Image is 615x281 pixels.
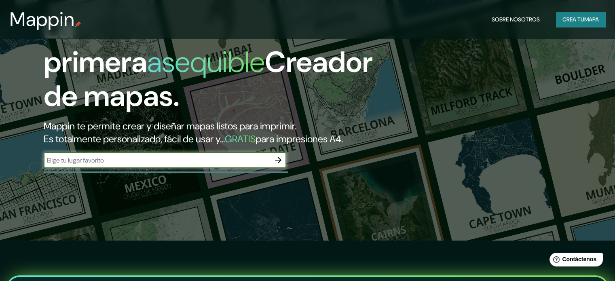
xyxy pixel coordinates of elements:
font: mapa [584,16,599,23]
font: Es totalmente personalizado, fácil de usar y... [44,133,225,145]
img: pin de mapeo [75,21,81,27]
button: Sobre nosotros [488,12,543,27]
font: Creador de mapas. [44,43,373,115]
iframe: Lanzador de widgets de ayuda [543,249,606,272]
font: Mappin [10,6,75,32]
font: La primera [44,9,147,81]
font: Mappin te permite crear y diseñar mapas listos para imprimir. [44,120,296,132]
button: Crea tumapa [556,12,605,27]
font: asequible [147,43,265,81]
input: Elige tu lugar favorito [44,156,270,165]
font: Sobre nosotros [492,16,540,23]
font: para impresiones A4. [256,133,343,145]
font: Crea tu [562,16,584,23]
font: GRATIS [225,133,256,145]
